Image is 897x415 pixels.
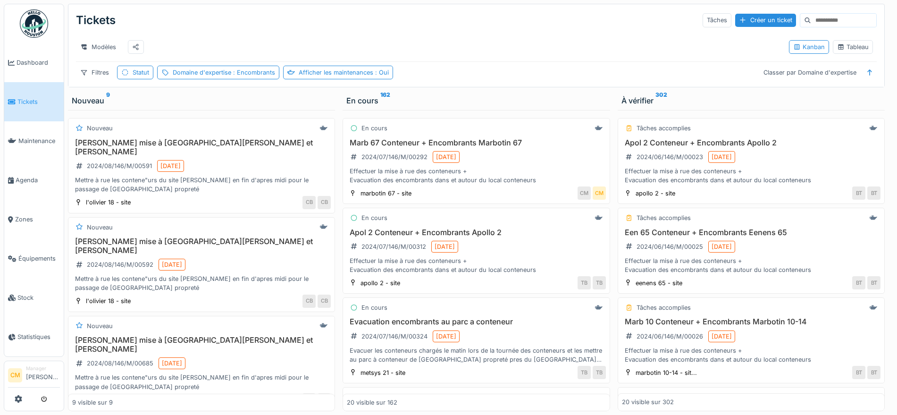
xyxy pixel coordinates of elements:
[867,276,880,289] div: BT
[87,322,113,330] div: Nouveau
[712,332,732,341] div: [DATE]
[637,303,691,312] div: Tâches accomplies
[759,66,861,79] div: Classer par Domaine d'expertise
[72,237,331,255] h3: [PERSON_NAME] mise à [GEOGRAPHIC_DATA][PERSON_NAME] et [PERSON_NAME]
[4,161,64,200] a: Agenda
[318,393,331,407] div: CB
[87,124,113,133] div: Nouveau
[86,296,131,305] div: l'olivier 18 - site
[637,332,703,341] div: 2024/06/146/M/00026
[712,152,732,161] div: [DATE]
[436,152,456,161] div: [DATE]
[26,365,60,385] li: [PERSON_NAME]
[637,124,691,133] div: Tâches accomplies
[8,365,60,388] a: CM Manager[PERSON_NAME]
[76,40,120,54] div: Modèles
[72,336,331,354] h3: [PERSON_NAME] mise à [GEOGRAPHIC_DATA][PERSON_NAME] et [PERSON_NAME]
[347,228,605,237] h3: Apol 2 Conteneur + Encombrants Apollo 2
[622,317,880,326] h3: Marb 10 Conteneur + Encombrants Marbotin 10-14
[17,58,60,67] span: Dashboard
[162,260,182,269] div: [DATE]
[361,213,387,222] div: En cours
[793,42,825,51] div: Kanban
[361,393,387,402] div: En cours
[347,256,605,274] div: Effectuer la mise à rue des conteneurs + Evacuation des encombrants dans et autour du local conte...
[360,189,411,198] div: marbotin 67 - site
[622,398,674,407] div: 20 visible sur 302
[72,176,331,194] div: Mettre à rue les contene"urs du site [PERSON_NAME] en fin d'apres midi pour le passage de [GEOGRA...
[86,198,131,207] div: l'olivier 18 - site
[302,393,316,407] div: CB
[837,42,869,51] div: Tableau
[593,186,606,200] div: CM
[4,43,64,82] a: Dashboard
[72,274,331,292] div: Mettre à rue les contene"urs du site [PERSON_NAME] en fin d'apres midi pour le passage de [GEOGRA...
[712,242,732,251] div: [DATE]
[703,13,731,27] div: Tâches
[622,167,880,185] div: Effectuer la mise à rue des conteneurs + Evacuation des encombrants dans et autour du local conte...
[435,242,455,251] div: [DATE]
[347,138,605,147] h3: Marb 67 Conteneur + Encombrants Marbotin 67
[87,260,153,269] div: 2024/08/146/M/00592
[16,176,60,185] span: Agenda
[72,95,331,106] div: Nouveau
[4,317,64,356] a: Statistiques
[26,365,60,372] div: Manager
[593,366,606,379] div: TB
[106,95,110,106] sup: 9
[637,152,703,161] div: 2024/06/146/M/00023
[87,223,113,232] div: Nouveau
[361,242,426,251] div: 2024/07/146/M/00312
[852,186,865,200] div: BT
[361,152,428,161] div: 2024/07/146/M/00292
[72,138,331,156] h3: [PERSON_NAME] mise à [GEOGRAPHIC_DATA][PERSON_NAME] et [PERSON_NAME]
[17,293,60,302] span: Stock
[622,256,880,274] div: Effectuer la mise à rue des conteneurs + Evacuation des encombrants dans et autour du local conte...
[636,279,682,288] div: eenens 65 - site
[867,366,880,379] div: BT
[593,276,606,289] div: TB
[380,95,390,106] sup: 162
[87,359,153,368] div: 2024/08/146/M/00685
[133,68,149,77] div: Statut
[347,167,605,185] div: Effectuer la mise à rue des conteneurs + Evacuation des encombrants dans et autour du local conte...
[4,82,64,121] a: Tickets
[621,95,881,106] div: À vérifier
[360,368,405,377] div: metsys 21 - site
[360,279,400,288] div: apollo 2 - site
[17,332,60,341] span: Statistiques
[373,69,389,76] span: : Oui
[436,332,456,341] div: [DATE]
[852,276,865,289] div: BT
[622,228,880,237] h3: Een 65 Conteneur + Encombrants Eenens 65
[15,215,60,224] span: Zones
[867,186,880,200] div: BT
[231,69,275,76] span: : Encombrants
[160,161,181,170] div: [DATE]
[4,278,64,317] a: Stock
[302,196,316,209] div: CB
[636,368,697,377] div: marbotin 10-14 - sit...
[72,398,113,407] div: 9 visible sur 9
[18,254,60,263] span: Équipements
[17,97,60,106] span: Tickets
[361,124,387,133] div: En cours
[636,189,675,198] div: apollo 2 - site
[72,373,331,391] div: Mettre à rue les contene"urs du site [PERSON_NAME] en fin d'apres midi pour le passage de [GEOGRA...
[18,136,60,145] span: Maintenance
[299,68,389,77] div: Afficher les maintenances
[347,317,605,326] h3: Evacuation encombrants au parc a conteneur
[622,138,880,147] h3: Apol 2 Conteneur + Encombrants Apollo 2
[578,276,591,289] div: TB
[76,66,113,79] div: Filtres
[622,346,880,364] div: Effectuer la mise à rue des conteneurs + Evacuation des encombrants dans et autour du local conte...
[302,295,316,308] div: CB
[76,8,116,33] div: Tickets
[735,14,796,26] div: Créer un ticket
[318,295,331,308] div: CB
[4,239,64,278] a: Équipements
[4,200,64,239] a: Zones
[578,186,591,200] div: CM
[87,161,152,170] div: 2024/08/146/M/00591
[637,213,691,222] div: Tâches accomplies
